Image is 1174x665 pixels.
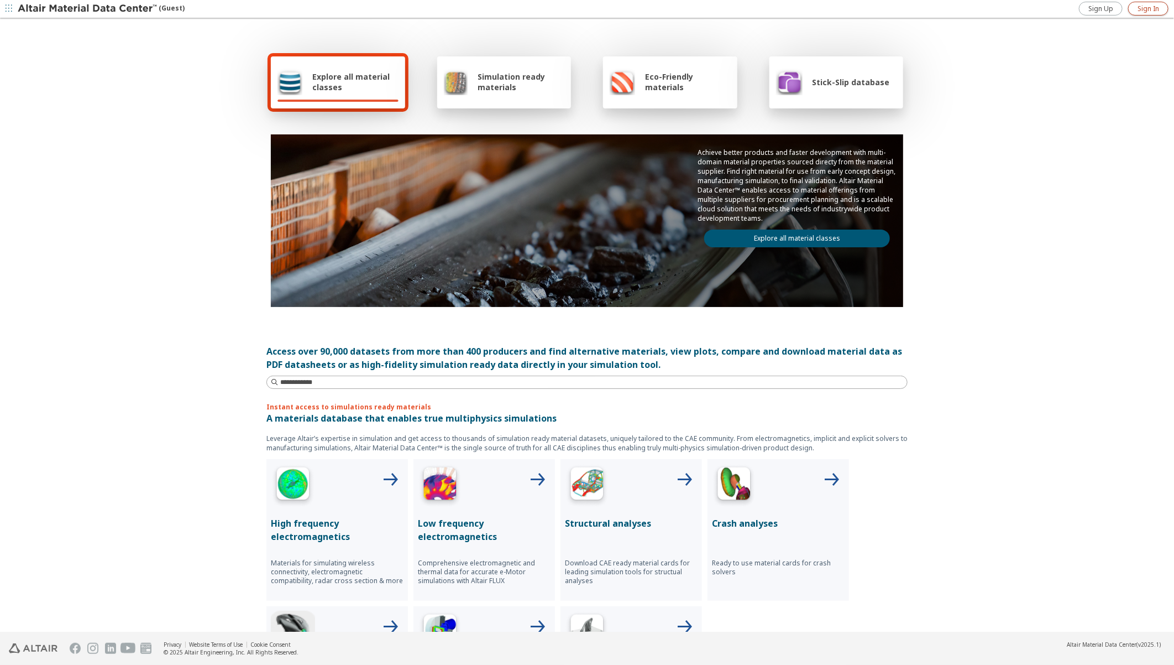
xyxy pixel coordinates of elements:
[418,559,551,585] p: Comprehensive electromagnetic and thermal data for accurate e-Motor simulations with Altair FLUX
[266,459,408,601] button: High Frequency IconHigh frequency electromagneticsMaterials for simulating wireless connectivity,...
[18,3,159,14] img: Altair Material Data Center
[707,459,849,601] button: Crash Analyses IconCrash analysesReady to use material cards for crash solvers
[712,517,845,530] p: Crash analyses
[9,643,57,653] img: Altair Engineering
[698,148,897,223] p: Achieve better products and faster development with multi-domain material properties sourced dire...
[271,464,315,508] img: High Frequency Icon
[813,77,890,87] span: Stick-Slip database
[266,345,908,371] div: Access over 90,000 datasets from more than 400 producers and find alternative materials, view plo...
[266,402,908,412] p: Instant access to simulations ready materials
[271,611,315,655] img: Injection Molding Icon
[418,517,551,543] p: Low frequency electromagnetics
[565,517,698,530] p: Structural analyses
[704,230,890,247] a: Explore all material classes
[266,412,908,425] p: A materials database that enables true multiphysics simulations
[565,464,609,508] img: Structural Analyses Icon
[478,71,564,92] span: Simulation ready materials
[413,459,555,601] button: Low Frequency IconLow frequency electromagneticsComprehensive electromagnetic and thermal data fo...
[565,559,698,585] p: Download CAE ready material cards for leading simulation tools for structual analyses
[565,611,609,655] img: 3D Printing Icon
[164,648,298,656] div: © 2025 Altair Engineering, Inc. All Rights Reserved.
[18,3,185,14] div: (Guest)
[1067,641,1136,648] span: Altair Material Data Center
[1067,641,1161,648] div: (v2025.1)
[712,559,845,576] p: Ready to use material cards for crash solvers
[266,434,908,453] p: Leverage Altair’s expertise in simulation and get access to thousands of simulation ready materia...
[250,641,291,648] a: Cookie Consent
[610,69,635,95] img: Eco-Friendly materials
[712,464,756,508] img: Crash Analyses Icon
[1138,4,1159,13] span: Sign In
[645,71,730,92] span: Eco-Friendly materials
[277,69,302,95] img: Explore all material classes
[189,641,243,648] a: Website Terms of Use
[560,459,702,601] button: Structural Analyses IconStructural analysesDownload CAE ready material cards for leading simulati...
[1088,4,1113,13] span: Sign Up
[1128,2,1168,15] a: Sign In
[418,464,462,508] img: Low Frequency Icon
[271,517,403,543] p: High frequency electromagnetics
[1079,2,1123,15] a: Sign Up
[776,69,803,95] img: Stick-Slip database
[444,69,468,95] img: Simulation ready materials
[418,611,462,655] img: Polymer Extrusion Icon
[271,559,403,585] p: Materials for simulating wireless connectivity, electromagnetic compatibility, radar cross sectio...
[312,71,399,92] span: Explore all material classes
[164,641,181,648] a: Privacy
